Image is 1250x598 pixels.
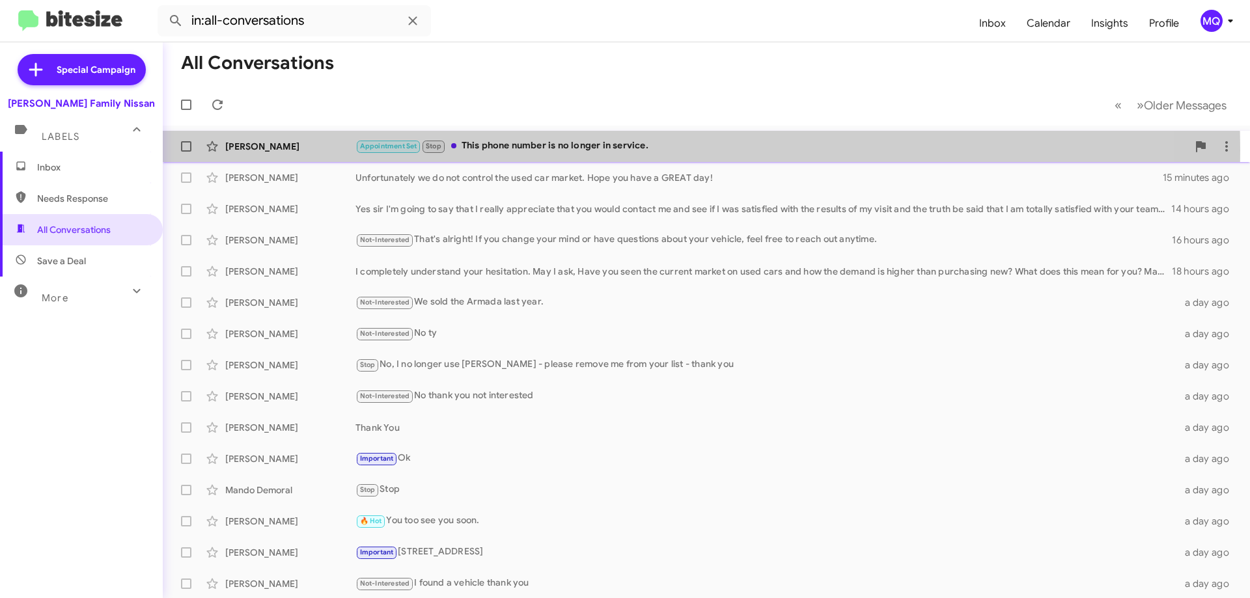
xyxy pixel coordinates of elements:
[1177,515,1240,528] div: a day ago
[360,485,376,494] span: Stop
[360,454,394,463] span: Important
[1137,97,1144,113] span: »
[1201,10,1223,32] div: MQ
[1107,92,1130,118] button: Previous
[225,483,355,496] div: Mando Demoral
[57,63,135,76] span: Special Campaign
[355,576,1177,591] div: I found a vehicle thank you
[1081,5,1139,42] a: Insights
[42,131,79,143] span: Labels
[37,223,111,236] span: All Conversations
[158,5,431,36] input: Search
[355,545,1177,560] div: [STREET_ADDRESS]
[355,232,1172,247] div: That's alright! If you change your mind or have questions about your vehicle, feel free to reach ...
[1144,98,1227,113] span: Older Messages
[1016,5,1081,42] a: Calendar
[360,392,410,400] span: Not-Interested
[1177,359,1240,372] div: a day ago
[360,236,410,244] span: Not-Interested
[355,171,1163,184] div: Unfortunately we do not control the used car market. Hope you have a GREAT day!
[969,5,1016,42] a: Inbox
[1177,421,1240,434] div: a day ago
[225,327,355,340] div: [PERSON_NAME]
[225,202,355,215] div: [PERSON_NAME]
[355,482,1177,497] div: Stop
[181,53,334,74] h1: All Conversations
[37,254,86,267] span: Save a Deal
[1177,483,1240,496] div: a day ago
[225,515,355,528] div: [PERSON_NAME]
[1139,5,1189,42] a: Profile
[225,546,355,559] div: [PERSON_NAME]
[360,548,394,556] span: Important
[37,192,148,205] span: Needs Response
[1177,546,1240,559] div: a day ago
[1177,452,1240,465] div: a day ago
[225,296,355,309] div: [PERSON_NAME]
[1172,234,1240,247] div: 16 hours ago
[360,142,417,150] span: Appointment Set
[8,97,155,110] div: [PERSON_NAME] Family Nissan
[225,421,355,434] div: [PERSON_NAME]
[18,54,146,85] a: Special Campaign
[1177,296,1240,309] div: a day ago
[355,451,1177,466] div: Ok
[42,292,68,304] span: More
[225,234,355,247] div: [PERSON_NAME]
[1129,92,1234,118] button: Next
[225,452,355,465] div: [PERSON_NAME]
[355,513,1177,528] div: You too see you soon.
[1172,265,1240,278] div: 18 hours ago
[225,140,355,153] div: [PERSON_NAME]
[355,326,1177,341] div: No ty
[355,139,1187,154] div: This phone number is no longer in service.
[360,329,410,338] span: Not-Interested
[360,360,376,369] span: Stop
[225,265,355,278] div: [PERSON_NAME]
[225,577,355,590] div: [PERSON_NAME]
[1177,390,1240,403] div: a day ago
[426,142,441,150] span: Stop
[1107,92,1234,118] nav: Page navigation example
[355,202,1171,215] div: Yes sir I'm going to say that I really appreciate that you would contact me and see if I was sati...
[355,295,1177,310] div: We sold the Armada last year.
[225,359,355,372] div: [PERSON_NAME]
[1115,97,1122,113] span: «
[355,421,1177,434] div: Thank You
[225,390,355,403] div: [PERSON_NAME]
[1189,10,1236,32] button: MQ
[360,298,410,306] span: Not-Interested
[1177,327,1240,340] div: a day ago
[37,161,148,174] span: Inbox
[360,517,382,525] span: 🔥 Hot
[355,388,1177,403] div: No thank you not interested
[355,357,1177,372] div: No, I no longer use [PERSON_NAME] - please remove me from your list - thank you
[225,171,355,184] div: [PERSON_NAME]
[1171,202,1240,215] div: 14 hours ago
[1177,577,1240,590] div: a day ago
[360,579,410,588] span: Not-Interested
[355,265,1172,278] div: I completely understand your hesitation. May I ask, Have you seen the current market on used cars...
[1163,171,1240,184] div: 15 minutes ago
